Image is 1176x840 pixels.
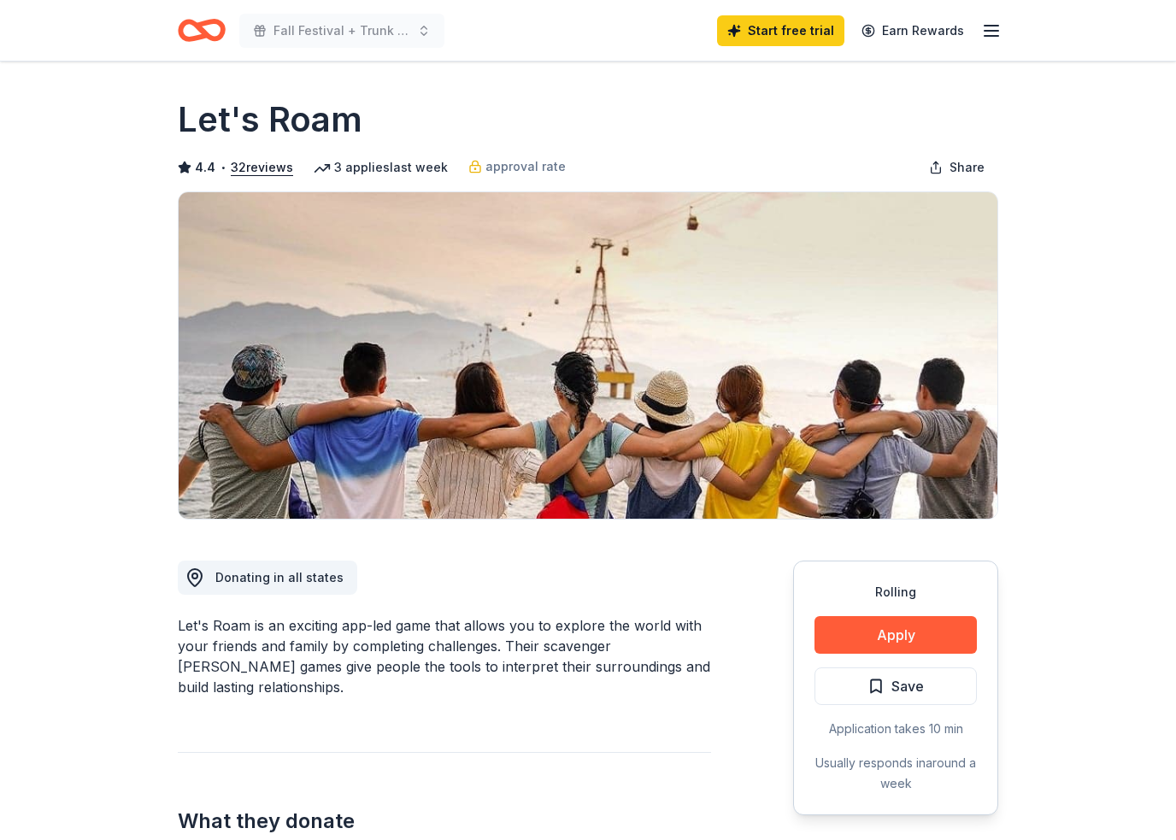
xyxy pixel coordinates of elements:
a: approval rate [468,156,566,177]
span: • [220,161,226,174]
a: Home [178,10,226,50]
span: Donating in all states [215,570,344,584]
button: Fall Festival + Trunk or Treat [239,14,444,48]
div: Application takes 10 min [814,719,977,739]
h2: What they donate [178,808,711,835]
div: Usually responds in around a week [814,753,977,794]
a: Start free trial [717,15,844,46]
span: approval rate [485,156,566,177]
button: Save [814,667,977,705]
span: Share [950,157,985,178]
span: 4.4 [195,157,215,178]
span: Save [891,675,924,697]
button: Apply [814,616,977,654]
button: 32reviews [231,157,293,178]
h1: Let's Roam [178,96,362,144]
div: 3 applies last week [314,157,448,178]
span: Fall Festival + Trunk or Treat [273,21,410,41]
button: Share [915,150,998,185]
div: Let's Roam is an exciting app-led game that allows you to explore the world with your friends and... [178,615,711,697]
a: Earn Rewards [851,15,974,46]
div: Rolling [814,582,977,602]
img: Image for Let's Roam [179,192,997,519]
